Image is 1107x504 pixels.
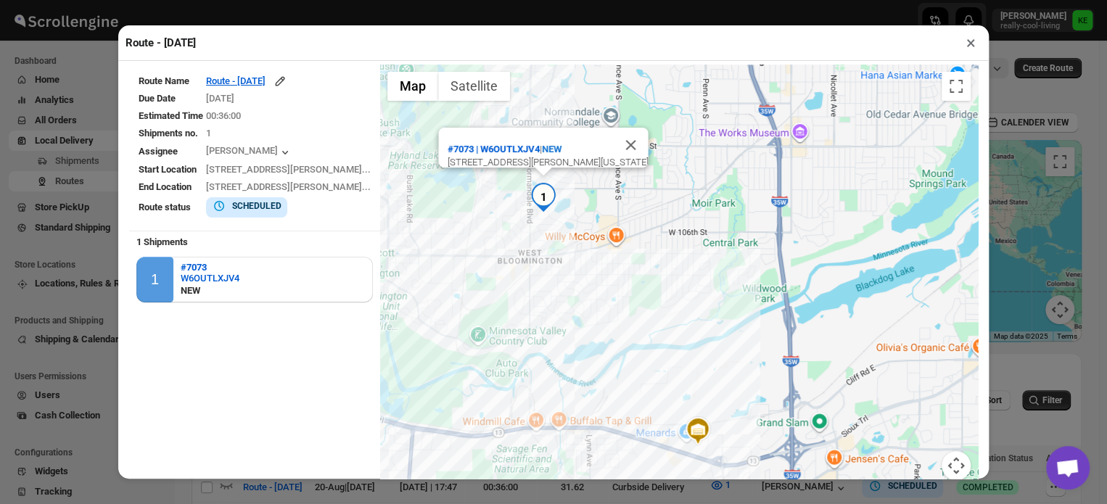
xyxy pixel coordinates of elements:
span: Due Date [139,93,176,104]
span: End Location [139,181,192,192]
span: Shipments no. [139,128,198,139]
b: #7073 [181,262,207,273]
button: [PERSON_NAME] [206,145,292,160]
div: 1 [529,183,558,212]
b: #7073 | W6OUTLXJV4 [448,144,540,154]
a: Open chat [1046,446,1090,489]
span: 00:36:00 [206,110,241,121]
button: Toggle fullscreen view [942,72,971,101]
button: #7073 | W6OUTLXJV4 [439,138,548,161]
button: Route - [DATE] [206,74,287,88]
div: [STREET_ADDRESS][PERSON_NAME]... [206,180,371,194]
span: [DATE] [206,93,234,104]
button: × [960,33,982,53]
b: 1 Shipments [129,229,195,255]
button: SCHEDULED [212,199,281,213]
button: Show satellite imagery [438,72,510,101]
span: Start Location [139,164,197,175]
b: SCHEDULED [232,201,281,211]
button: Close [614,128,649,162]
div: 1 [151,271,159,288]
h2: Route - [DATE] [125,36,196,50]
span: NEW [542,144,561,154]
div: [STREET_ADDRESS][PERSON_NAME][US_STATE] [448,157,649,168]
button: #7073 [181,262,239,273]
button: W6OUTLXJV4 [181,273,239,284]
button: Show street map [387,72,438,101]
div: [STREET_ADDRESS][PERSON_NAME]... [206,162,371,177]
span: Route status [139,202,191,212]
button: Map camera controls [942,451,971,480]
span: Assignee [139,146,178,157]
div: NEW [181,284,239,298]
span: 1 [206,128,211,139]
span: Route Name [139,75,189,86]
span: Estimated Time [139,110,203,121]
div: | [448,142,649,157]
